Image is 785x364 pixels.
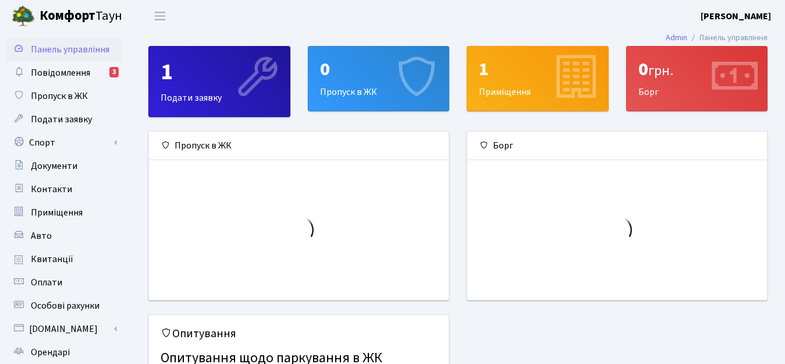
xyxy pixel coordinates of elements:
[638,58,756,80] div: 0
[6,271,122,294] a: Оплати
[145,6,175,26] button: Переключити навігацію
[6,154,122,178] a: Документи
[6,38,122,61] a: Панель управління
[479,58,596,80] div: 1
[320,58,438,80] div: 0
[31,276,62,289] span: Оплати
[31,299,100,312] span: Особові рахунки
[701,9,771,23] a: [PERSON_NAME]
[6,84,122,108] a: Пропуск в ЖК
[31,43,109,56] span: Панель управління
[31,90,88,103] span: Пропуск в ЖК
[701,10,771,23] b: [PERSON_NAME]
[687,31,768,44] li: Панель управління
[627,47,768,111] div: Борг
[31,206,83,219] span: Приміщення
[31,346,70,359] span: Орендарі
[31,229,52,242] span: Авто
[149,132,449,160] div: Пропуск в ЖК
[109,67,119,77] div: 3
[31,253,73,266] span: Квитанції
[467,47,608,111] div: Приміщення
[6,131,122,154] a: Спорт
[40,6,95,25] b: Комфорт
[467,46,609,111] a: 1Приміщення
[6,248,122,271] a: Квитанції
[6,61,122,84] a: Повідомлення3
[149,47,290,116] div: Подати заявку
[40,6,122,26] span: Таун
[648,26,785,50] nav: breadcrumb
[308,46,450,111] a: 0Пропуск в ЖК
[6,224,122,248] a: Авто
[6,108,122,131] a: Подати заявку
[161,327,437,341] h5: Опитування
[31,160,77,172] span: Документи
[648,61,673,81] span: грн.
[6,341,122,364] a: Орендарі
[666,31,687,44] a: Admin
[6,317,122,341] a: [DOMAIN_NAME]
[467,132,767,160] div: Борг
[6,201,122,224] a: Приміщення
[6,178,122,201] a: Контакти
[12,5,35,28] img: logo.png
[308,47,449,111] div: Пропуск в ЖК
[6,294,122,317] a: Особові рахунки
[31,113,92,126] span: Подати заявку
[31,183,72,196] span: Контакти
[31,66,90,79] span: Повідомлення
[161,58,278,86] div: 1
[148,46,290,117] a: 1Подати заявку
